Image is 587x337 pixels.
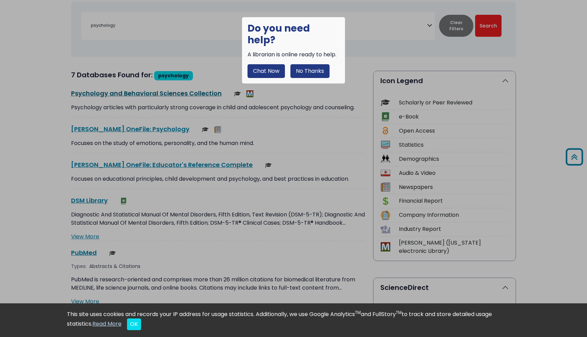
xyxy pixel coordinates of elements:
[127,318,141,330] button: Close
[290,64,330,78] button: No Thanks
[248,64,285,78] button: Chat Now
[248,23,339,46] h1: Do you need help?
[396,310,402,315] sup: TM
[67,310,520,330] div: This site uses cookies and records your IP address for usage statistics. Additionally, we use Goo...
[92,320,122,328] a: Read More
[355,310,361,315] sup: TM
[248,50,339,59] div: A librarian is online ready to help.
